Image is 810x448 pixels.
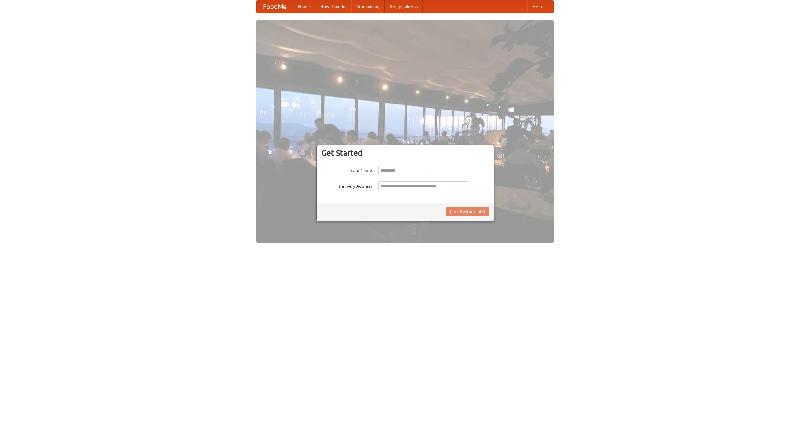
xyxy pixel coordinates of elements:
button: Find Restaurants! [446,207,489,216]
a: Home [293,0,315,13]
a: FoodMe [257,0,293,13]
label: Your Name [321,166,372,174]
label: Delivery Address [321,181,372,189]
a: Recipe videos [385,0,423,13]
a: How it works [315,0,351,13]
a: Who we are [351,0,385,13]
a: Help [527,0,547,13]
h3: Get Started [321,148,489,158]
